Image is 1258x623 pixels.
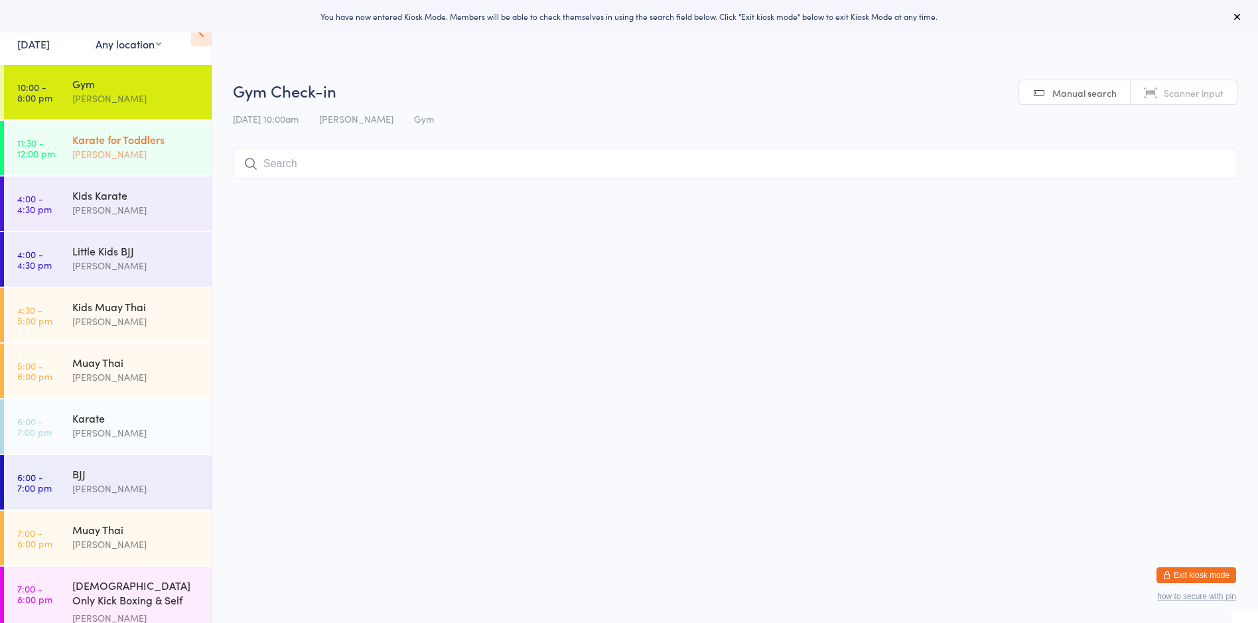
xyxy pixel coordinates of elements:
[72,76,200,91] div: Gym
[17,416,52,437] time: 6:00 - 7:00 pm
[17,249,52,270] time: 4:00 - 4:30 pm
[414,112,434,125] span: Gym
[17,82,52,103] time: 10:00 - 8:00 pm
[4,121,212,175] a: 11:30 -12:00 pmKarate for Toddlers[PERSON_NAME]
[233,149,1237,179] input: Search
[1052,86,1117,100] span: Manual search
[233,112,299,125] span: [DATE] 10:00am
[72,466,200,481] div: BJJ
[319,112,393,125] span: [PERSON_NAME]
[21,11,1237,22] div: You have now entered Kiosk Mode. Members will be able to check themselves in using the search fie...
[1164,86,1223,100] span: Scanner input
[72,258,200,273] div: [PERSON_NAME]
[72,243,200,258] div: Little Kids BJJ
[72,425,200,441] div: [PERSON_NAME]
[17,527,52,549] time: 7:00 - 8:00 pm
[72,578,200,610] div: [DEMOGRAPHIC_DATA] Only Kick Boxing & Self Defence
[1156,567,1236,583] button: Exit kiosk mode
[17,193,52,214] time: 4:00 - 4:30 pm
[72,355,200,370] div: Muay Thai
[4,399,212,454] a: 6:00 -7:00 pmKarate[PERSON_NAME]
[72,299,200,314] div: Kids Muay Thai
[4,344,212,398] a: 5:00 -6:00 pmMuay Thai[PERSON_NAME]
[1157,592,1236,601] button: how to secure with pin
[17,137,55,159] time: 11:30 - 12:00 pm
[17,305,52,326] time: 4:30 - 5:00 pm
[72,481,200,496] div: [PERSON_NAME]
[4,65,212,119] a: 10:00 -8:00 pmGym[PERSON_NAME]
[72,91,200,106] div: [PERSON_NAME]
[17,36,50,51] a: [DATE]
[72,537,200,552] div: [PERSON_NAME]
[17,360,52,381] time: 5:00 - 6:00 pm
[4,232,212,287] a: 4:00 -4:30 pmLittle Kids BJJ[PERSON_NAME]
[72,370,200,385] div: [PERSON_NAME]
[17,472,52,493] time: 6:00 - 7:00 pm
[4,455,212,510] a: 6:00 -7:00 pmBJJ[PERSON_NAME]
[4,288,212,342] a: 4:30 -5:00 pmKids Muay Thai[PERSON_NAME]
[17,583,52,604] time: 7:00 - 8:00 pm
[72,411,200,425] div: Karate
[72,522,200,537] div: Muay Thai
[4,511,212,565] a: 7:00 -8:00 pmMuay Thai[PERSON_NAME]
[4,176,212,231] a: 4:00 -4:30 pmKids Karate[PERSON_NAME]
[72,188,200,202] div: Kids Karate
[72,314,200,329] div: [PERSON_NAME]
[72,132,200,147] div: Karate for Toddlers
[72,147,200,162] div: [PERSON_NAME]
[233,80,1237,102] h2: Gym Check-in
[72,202,200,218] div: [PERSON_NAME]
[96,36,161,51] div: Any location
